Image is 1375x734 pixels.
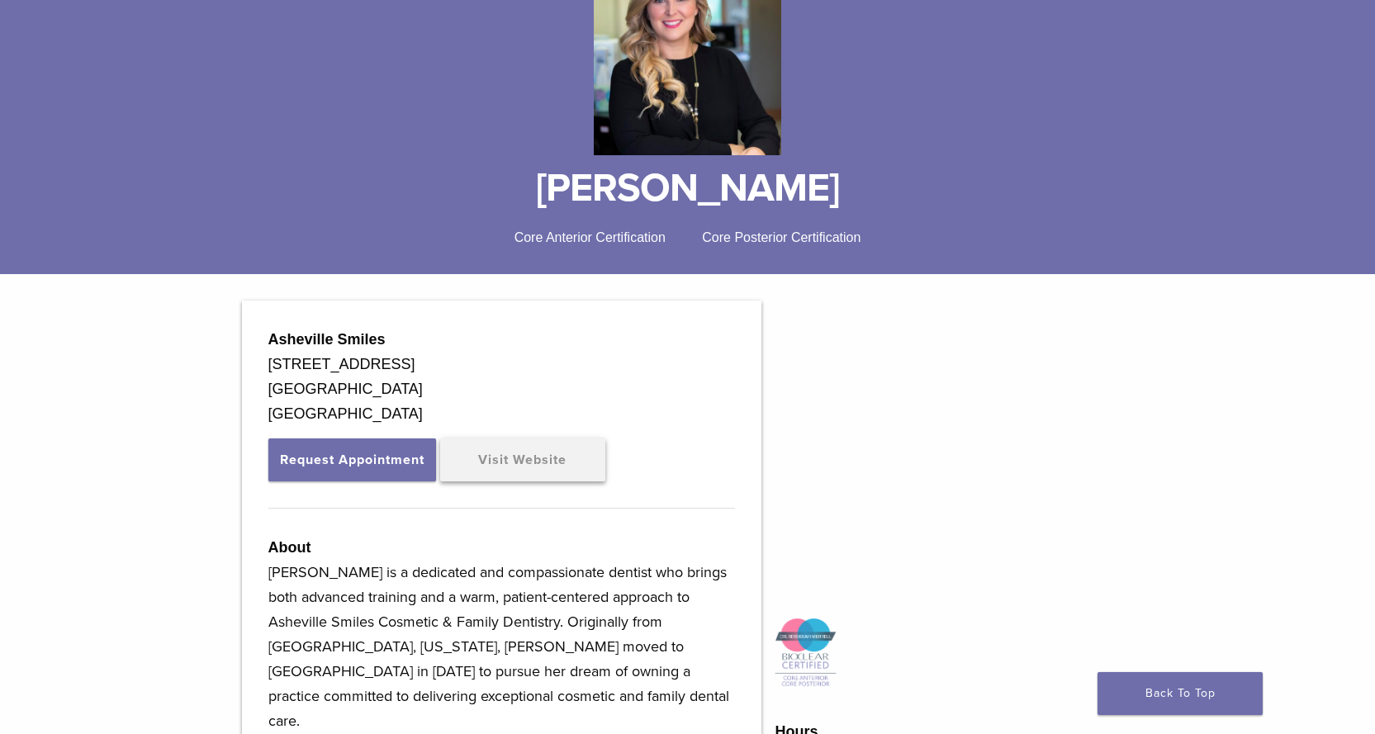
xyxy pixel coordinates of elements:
a: Visit Website [440,438,605,481]
div: [STREET_ADDRESS] [268,352,736,376]
strong: Asheville Smiles [268,331,386,348]
a: Back To Top [1098,672,1263,715]
span: Core Posterior Certification [702,230,861,244]
div: [GEOGRAPHIC_DATA] [GEOGRAPHIC_DATA] [268,376,736,426]
strong: About [268,539,311,556]
button: Request Appointment [268,438,436,481]
span: Core Anterior Certification [514,230,666,244]
p: [PERSON_NAME] is a dedicated and compassionate dentist who brings both advanced training and a wa... [268,560,736,733]
h1: [PERSON_NAME] [106,168,1270,208]
img: Icon [775,618,837,689]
